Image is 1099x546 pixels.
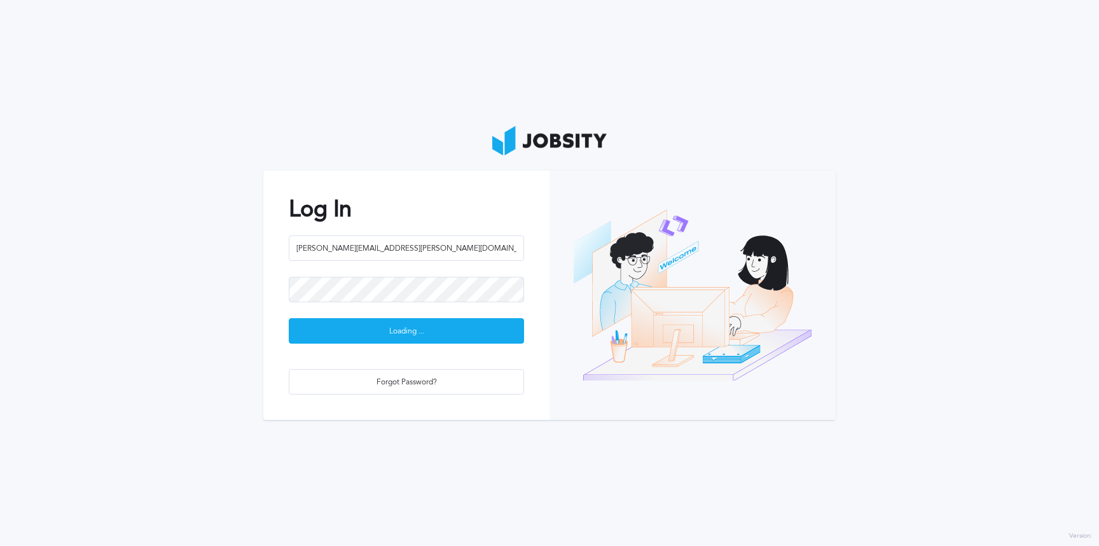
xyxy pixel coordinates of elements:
[289,235,524,261] input: Email
[289,196,524,222] h2: Log In
[289,370,523,395] div: Forgot Password?
[1069,533,1093,540] label: Version:
[289,319,523,344] div: Loading ...
[289,318,524,344] button: Loading ...
[289,369,524,395] button: Forgot Password?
